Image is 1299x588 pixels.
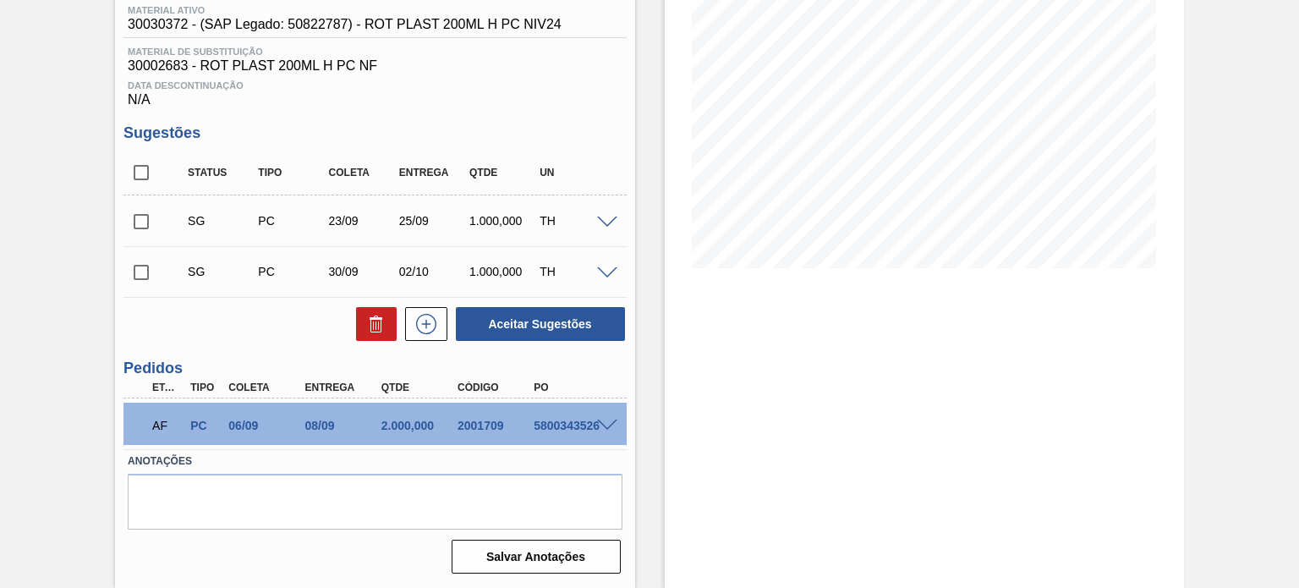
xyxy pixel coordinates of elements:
[395,167,472,179] div: Entrega
[535,167,612,179] div: UN
[301,419,385,432] div: 08/09/2025
[529,419,613,432] div: 5800343526
[325,265,402,278] div: 30/09/2025
[224,419,308,432] div: 06/09/2025
[456,307,625,341] button: Aceitar Sugestões
[453,382,537,393] div: Código
[325,214,402,228] div: 23/09/2025
[184,167,260,179] div: Status
[184,265,260,278] div: Sugestão Criada
[529,382,613,393] div: PO
[348,307,397,341] div: Excluir Sugestões
[377,419,461,432] div: 2.000,000
[447,305,627,343] div: Aceitar Sugestões
[465,265,542,278] div: 1.000,000
[148,382,186,393] div: Etapa
[325,167,402,179] div: Coleta
[184,214,260,228] div: Sugestão Criada
[186,419,224,432] div: Pedido de Compra
[148,407,186,444] div: Aguardando Faturamento
[453,419,537,432] div: 2001709
[452,540,621,574] button: Salvar Anotações
[123,360,626,377] h3: Pedidos
[535,265,612,278] div: TH
[397,307,447,341] div: Nova sugestão
[377,382,461,393] div: Qtde
[465,214,542,228] div: 1.000,000
[152,419,182,432] p: AF
[395,265,472,278] div: 02/10/2025
[395,214,472,228] div: 25/09/2025
[123,74,626,107] div: N/A
[128,5,562,15] span: Material ativo
[128,58,622,74] span: 30002683 - ROT PLAST 200ML H PC NF
[254,167,331,179] div: Tipo
[535,214,612,228] div: TH
[128,47,622,57] span: Material de Substituição
[465,167,542,179] div: Qtde
[254,265,331,278] div: Pedido de Compra
[224,382,308,393] div: Coleta
[186,382,224,393] div: Tipo
[128,449,622,474] label: Anotações
[254,214,331,228] div: Pedido de Compra
[128,17,562,32] span: 30030372 - (SAP Legado: 50822787) - ROT PLAST 200ML H PC NIV24
[301,382,385,393] div: Entrega
[128,80,622,91] span: Data Descontinuação
[123,124,626,142] h3: Sugestões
